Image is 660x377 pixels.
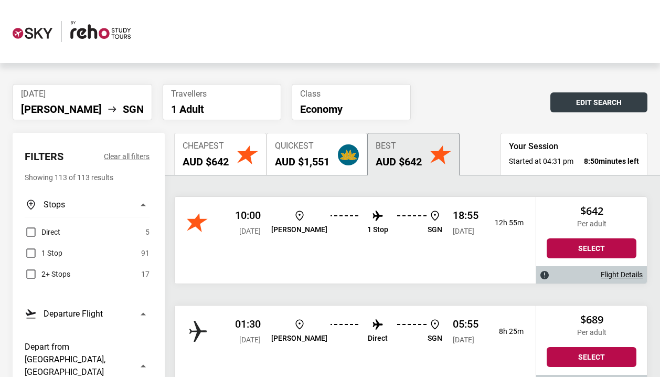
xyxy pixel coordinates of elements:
[584,157,599,165] span: 8:50
[487,327,524,336] p: 8h 25m
[145,226,150,238] span: 5
[453,318,478,330] p: 05:55
[275,141,329,151] span: Quickest
[235,209,261,222] p: 10:00
[183,155,229,168] h2: AUD $642
[141,247,150,259] span: 91
[584,156,639,166] strong: minutes left
[368,334,388,343] p: Direct
[44,308,103,320] h3: Departure Flight
[25,171,150,184] p: Showing 113 of 113 results
[183,141,229,151] span: Cheapest
[271,334,327,343] p: [PERSON_NAME]
[25,150,63,163] h2: Filters
[547,205,636,217] h2: $642
[547,238,636,258] button: Select
[239,227,261,235] span: [DATE]
[235,318,261,330] p: 01:30
[453,227,474,235] span: [DATE]
[300,89,402,99] span: Class
[275,155,329,168] h2: AUD $1,551
[367,225,388,234] p: 1 Stop
[41,268,70,280] span: 2+ Stops
[21,89,144,99] span: [DATE]
[171,103,273,116] p: 1 Adult
[547,328,636,337] p: Per adult
[509,141,639,152] h3: Your Session
[536,266,647,284] div: Flight Details
[171,89,273,99] span: Travellers
[41,226,60,238] span: Direct
[187,321,208,342] img: APG Network
[41,247,62,259] span: 1 Stop
[453,336,474,344] span: [DATE]
[25,226,60,238] label: Direct
[271,225,327,234] p: [PERSON_NAME]
[25,247,62,259] label: 1 Stop
[25,301,150,326] button: Departure Flight
[547,313,636,326] h2: $689
[104,150,150,163] button: Clear all filters
[547,219,636,228] p: Per adult
[487,218,524,227] p: 12h 55m
[141,268,150,280] span: 17
[428,225,442,234] p: SGN
[21,103,102,116] li: [PERSON_NAME]
[25,268,70,280] label: 2+ Stops
[300,103,402,116] p: Economy
[453,209,478,222] p: 18:55
[44,198,65,211] h3: Stops
[25,192,150,217] button: Stops
[550,92,647,112] button: Edit Search
[175,197,536,284] div: Jetstar 10:00 [DATE] [PERSON_NAME] 1 Stop SGN 18:55 [DATE] 12h 55m
[547,347,636,367] button: Select
[509,156,573,166] span: Started at 04:31 pm
[601,270,643,279] a: Flight Details
[187,212,208,233] img: Jetstar
[123,103,144,116] li: SGN
[376,155,422,168] h2: AUD $642
[376,141,422,151] span: Best
[239,336,261,344] span: [DATE]
[428,334,442,343] p: SGN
